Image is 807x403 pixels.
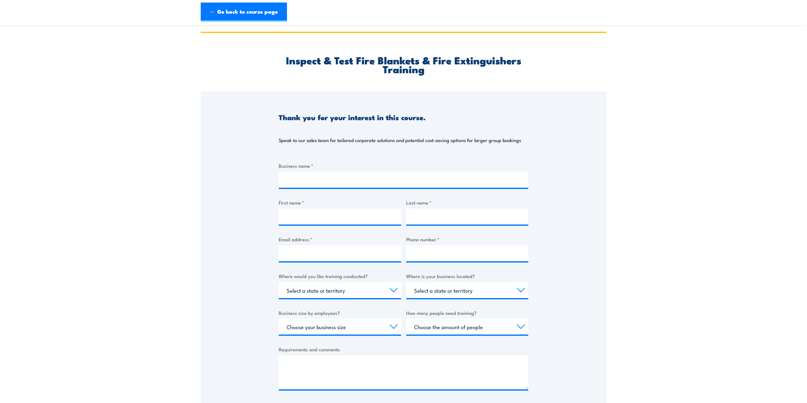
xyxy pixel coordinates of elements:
label: Phone number [406,236,529,243]
p: Speak to our sales team for tailored corporate solutions and potential cost-saving options for la... [279,137,521,143]
label: Requirements and comments [279,346,528,353]
h3: Thank you for your interest in this course. [279,114,426,121]
label: Where is your business located? [406,272,529,280]
label: Business name [279,162,528,169]
h2: Inspect & Test Fire Blankets & Fire Extinguishers Training [279,55,528,73]
label: Where would you like training conducted? [279,272,401,280]
label: How many people need training? [406,309,529,316]
a: ← Go back to course page [201,3,287,22]
label: Email address [279,236,401,243]
label: Business size by employees? [279,309,401,316]
label: Last name [406,199,529,206]
label: First name [279,199,401,206]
